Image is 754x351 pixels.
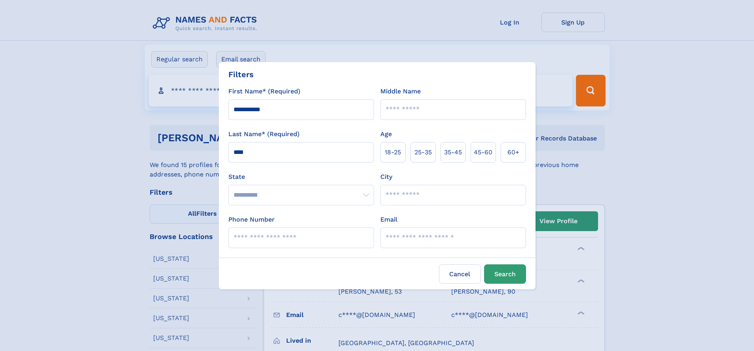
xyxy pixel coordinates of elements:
[474,148,492,157] span: 45‑60
[228,215,275,224] label: Phone Number
[380,215,397,224] label: Email
[380,172,392,182] label: City
[228,87,300,96] label: First Name* (Required)
[380,87,421,96] label: Middle Name
[439,264,481,284] label: Cancel
[380,129,392,139] label: Age
[484,264,526,284] button: Search
[228,68,254,80] div: Filters
[228,172,374,182] label: State
[228,129,300,139] label: Last Name* (Required)
[385,148,401,157] span: 18‑25
[414,148,432,157] span: 25‑35
[507,148,519,157] span: 60+
[444,148,462,157] span: 35‑45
